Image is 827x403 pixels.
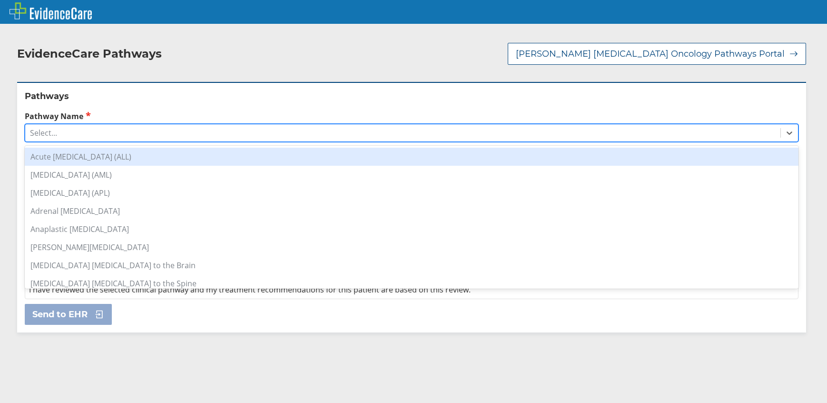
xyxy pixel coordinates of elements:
[508,43,806,65] button: [PERSON_NAME] [MEDICAL_DATA] Oncology Pathways Portal
[30,128,57,138] div: Select...
[25,111,798,121] label: Pathway Name
[29,284,471,295] span: I have reviewed the selected clinical pathway and my treatment recommendations for this patient a...
[516,48,785,60] span: [PERSON_NAME] [MEDICAL_DATA] Oncology Pathways Portal
[25,274,798,292] div: [MEDICAL_DATA] [MEDICAL_DATA] to the Spine
[10,2,92,20] img: EvidenceCare
[25,220,798,238] div: Anaplastic [MEDICAL_DATA]
[25,166,798,184] div: [MEDICAL_DATA] (AML)
[25,91,798,102] h2: Pathways
[17,47,162,61] h2: EvidenceCare Pathways
[32,309,88,320] span: Send to EHR
[25,202,798,220] div: Adrenal [MEDICAL_DATA]
[25,304,112,325] button: Send to EHR
[25,256,798,274] div: [MEDICAL_DATA] [MEDICAL_DATA] to the Brain
[25,148,798,166] div: Acute [MEDICAL_DATA] (ALL)
[25,238,798,256] div: [PERSON_NAME][MEDICAL_DATA]
[25,184,798,202] div: [MEDICAL_DATA] (APL)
